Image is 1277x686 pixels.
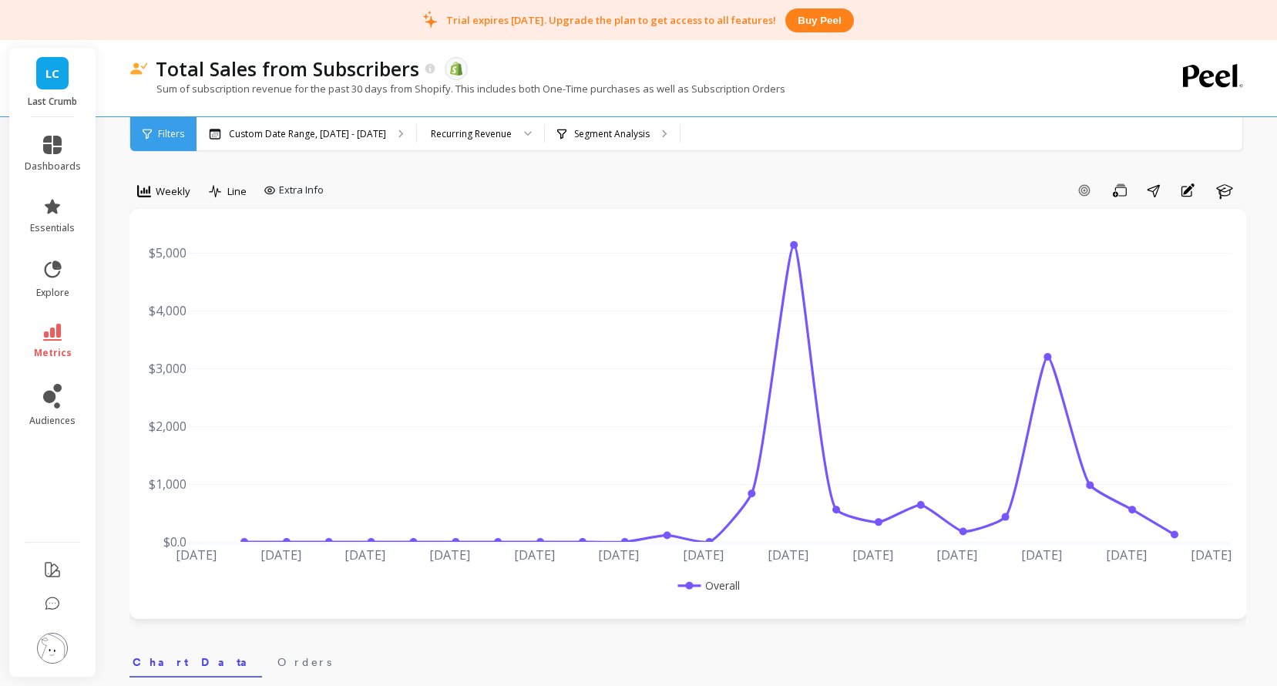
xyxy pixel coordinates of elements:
span: dashboards [25,160,81,173]
span: Orders [277,654,331,670]
p: Trial expires [DATE]. Upgrade the plan to get access to all features! [446,13,776,27]
span: explore [36,287,69,299]
span: Chart Data [133,654,259,670]
button: Buy peel [785,8,853,32]
p: Last Crumb [25,96,81,108]
nav: Tabs [129,642,1246,678]
span: metrics [34,347,72,359]
img: header icon [129,62,148,76]
p: Sum of subscription revenue for the past 30 days from Shopify. This includes both One-Time purcha... [129,82,785,96]
span: Weekly [156,184,190,199]
p: Total Sales from Subscribers [156,55,419,82]
img: profile picture [37,633,68,664]
span: Extra Info [279,183,324,198]
div: Recurring Revenue [431,126,512,141]
img: api.shopify.svg [449,62,463,76]
span: essentials [30,222,75,234]
p: Custom Date Range, [DATE] - [DATE] [229,128,386,140]
span: Filters [158,128,184,140]
span: LC [45,65,59,82]
p: Segment Analysis [574,128,650,140]
span: Line [227,184,247,199]
span: audiences [29,415,76,427]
